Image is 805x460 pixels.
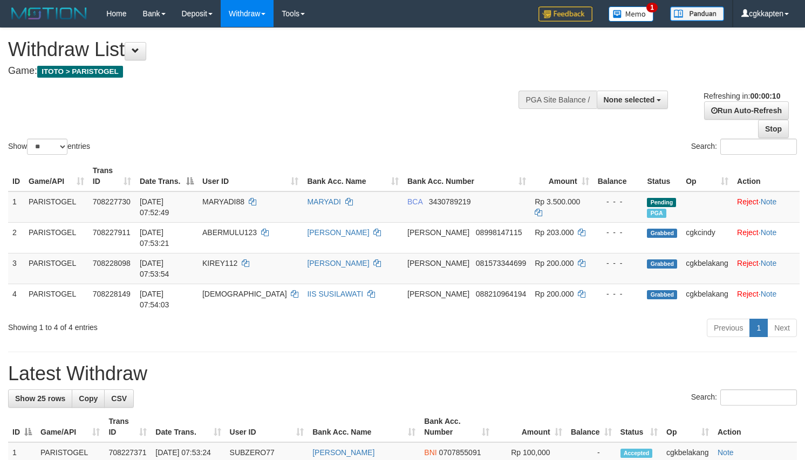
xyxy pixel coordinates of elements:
[27,139,67,155] select: Showentries
[593,161,643,191] th: Balance
[407,228,469,237] span: [PERSON_NAME]
[720,389,797,406] input: Search:
[140,259,169,278] span: [DATE] 07:53:54
[535,290,574,298] span: Rp 200.000
[758,120,789,138] a: Stop
[476,228,522,237] span: Copy 08998147115 to clipboard
[691,139,797,155] label: Search:
[604,95,655,104] span: None selected
[750,92,780,100] strong: 00:00:10
[598,196,639,207] div: - - -
[420,411,493,442] th: Bank Acc. Number: activate to sort column ascending
[476,290,526,298] span: Copy 088210964194 to clipboard
[535,259,574,267] span: Rp 200.000
[8,389,72,408] a: Show 25 rows
[140,228,169,248] span: [DATE] 07:53:21
[8,39,526,60] h1: Withdraw List
[307,197,341,206] a: MARYADI
[24,161,88,191] th: Game/API: activate to sort column ascending
[681,284,733,314] td: cgkbelakang
[681,253,733,284] td: cgkbelakang
[720,139,797,155] input: Search:
[609,6,654,22] img: Button%20Memo.svg
[598,258,639,269] div: - - -
[198,161,303,191] th: User ID: activate to sort column ascending
[707,319,750,337] a: Previous
[567,411,616,442] th: Balance: activate to sort column ascending
[8,411,36,442] th: ID: activate to sort column descending
[704,92,780,100] span: Refreshing in:
[761,259,777,267] a: Note
[79,394,98,403] span: Copy
[643,161,681,191] th: Status
[8,363,797,385] h1: Latest Withdraw
[670,6,724,21] img: panduan.png
[8,284,24,314] td: 4
[36,411,104,442] th: Game/API: activate to sort column ascending
[713,411,797,442] th: Action
[15,394,65,403] span: Show 25 rows
[8,253,24,284] td: 3
[439,448,481,457] span: Copy 0707855091 to clipboard
[8,191,24,223] td: 1
[8,66,526,77] h4: Game:
[620,449,653,458] span: Accepted
[24,284,88,314] td: PARISTOGEL
[761,197,777,206] a: Note
[307,290,363,298] a: IIS SUSILAWATI
[597,91,668,109] button: None selected
[407,259,469,267] span: [PERSON_NAME]
[303,161,403,191] th: Bank Acc. Name: activate to sort column ascending
[681,222,733,253] td: cgkcindy
[37,66,123,78] span: ITOTO > PARISTOGEL
[8,161,24,191] th: ID
[737,197,759,206] a: Reject
[226,411,309,442] th: User ID: activate to sort column ascending
[535,197,580,206] span: Rp 3.500.000
[598,289,639,299] div: - - -
[733,222,800,253] td: ·
[8,5,90,22] img: MOTION_logo.png
[8,222,24,253] td: 2
[647,229,677,238] span: Grabbed
[530,161,593,191] th: Amount: activate to sort column ascending
[151,411,225,442] th: Date Trans.: activate to sort column ascending
[307,228,369,237] a: [PERSON_NAME]
[662,411,713,442] th: Op: activate to sort column ascending
[111,394,127,403] span: CSV
[737,228,759,237] a: Reject
[93,290,131,298] span: 708228149
[24,222,88,253] td: PARISTOGEL
[733,253,800,284] td: ·
[24,253,88,284] td: PARISTOGEL
[494,411,567,442] th: Amount: activate to sort column ascending
[312,448,374,457] a: [PERSON_NAME]
[202,259,237,267] span: KIREY112
[403,161,530,191] th: Bank Acc. Number: activate to sort column ascending
[24,191,88,223] td: PARISTOGEL
[429,197,471,206] span: Copy 3430789219 to clipboard
[308,411,420,442] th: Bank Acc. Name: activate to sort column ascending
[93,228,131,237] span: 708227911
[104,411,151,442] th: Trans ID: activate to sort column ascending
[93,259,131,267] span: 708228098
[202,228,257,237] span: ABERMULU123
[761,228,777,237] a: Note
[93,197,131,206] span: 708227730
[88,161,135,191] th: Trans ID: activate to sort column ascending
[307,259,369,267] a: [PERSON_NAME]
[202,290,287,298] span: [DEMOGRAPHIC_DATA]
[737,290,759,298] a: Reject
[535,228,574,237] span: Rp 203.000
[72,389,105,408] a: Copy
[647,209,666,218] span: Marked by cgkricksen
[704,101,789,120] a: Run Auto-Refresh
[647,259,677,269] span: Grabbed
[647,290,677,299] span: Grabbed
[761,290,777,298] a: Note
[407,197,422,206] span: BCA
[476,259,526,267] span: Copy 081573344699 to clipboard
[8,318,328,333] div: Showing 1 to 4 of 4 entries
[140,197,169,217] span: [DATE] 07:52:49
[718,448,734,457] a: Note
